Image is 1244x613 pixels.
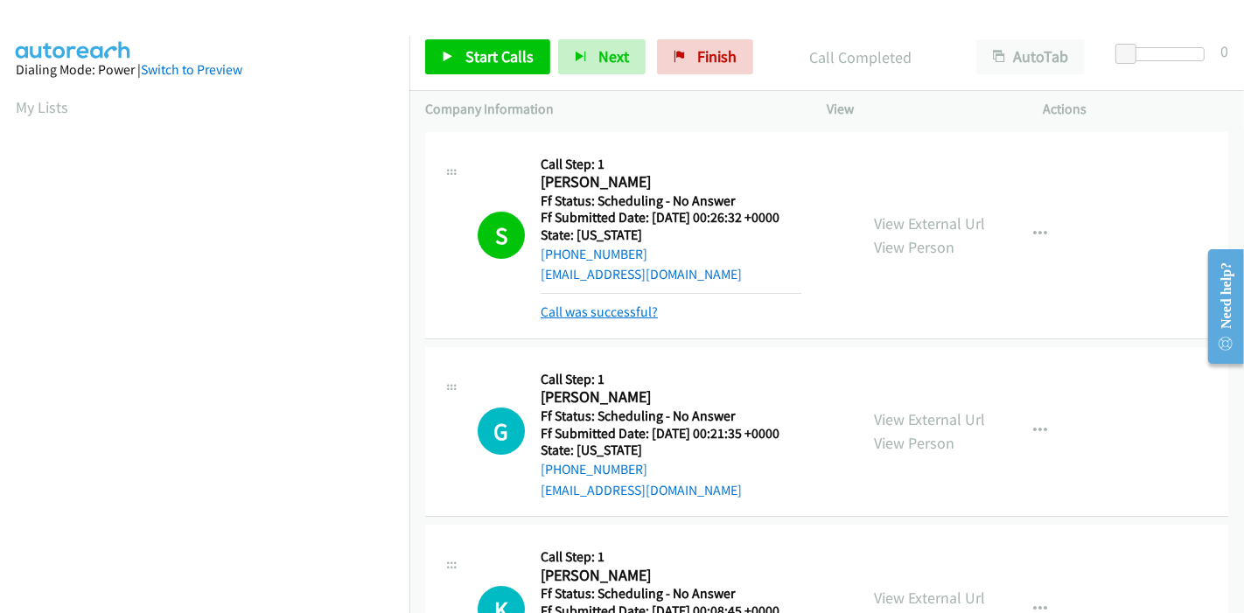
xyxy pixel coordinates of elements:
a: My Lists [16,97,68,117]
h5: Call Step: 1 [541,371,801,388]
h5: Call Step: 1 [541,156,801,173]
a: Finish [657,39,753,74]
a: View Person [874,237,954,257]
div: 0 [1220,39,1228,63]
h5: Ff Submitted Date: [DATE] 00:21:35 +0000 [541,425,801,442]
a: View External Url [874,409,985,429]
h1: S [478,212,525,259]
h2: [PERSON_NAME] [541,172,801,192]
a: View Person [874,433,954,453]
h1: G [478,408,525,455]
span: Next [598,46,629,66]
h5: Ff Submitted Date: [DATE] 00:26:32 +0000 [541,209,801,226]
p: View [827,99,1012,120]
p: Call Completed [777,45,945,69]
h2: [PERSON_NAME] [541,566,801,586]
a: [PHONE_NUMBER] [541,461,647,477]
div: Dialing Mode: Power | [16,59,394,80]
a: Start Calls [425,39,550,74]
a: View External Url [874,213,985,233]
a: Call was successful? [541,303,658,320]
span: Finish [697,46,737,66]
a: [PHONE_NUMBER] [541,246,647,262]
button: AutoTab [976,39,1085,74]
h5: Ff Status: Scheduling - No Answer [541,408,801,425]
h5: Ff Status: Scheduling - No Answer [541,192,801,210]
span: Start Calls [465,46,534,66]
a: View External Url [874,588,985,608]
h2: [PERSON_NAME] [541,387,801,408]
a: Switch to Preview [141,61,242,78]
p: Actions [1044,99,1229,120]
div: Delay between calls (in seconds) [1124,47,1205,61]
div: The call is yet to be attempted [478,408,525,455]
iframe: Resource Center [1194,237,1244,376]
a: [EMAIL_ADDRESS][DOMAIN_NAME] [541,266,742,282]
a: [EMAIL_ADDRESS][DOMAIN_NAME] [541,482,742,498]
h5: Ff Status: Scheduling - No Answer [541,585,801,603]
button: Next [558,39,646,74]
p: Company Information [425,99,795,120]
h5: Call Step: 1 [541,548,801,566]
h5: State: [US_STATE] [541,226,801,244]
h5: State: [US_STATE] [541,442,801,459]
